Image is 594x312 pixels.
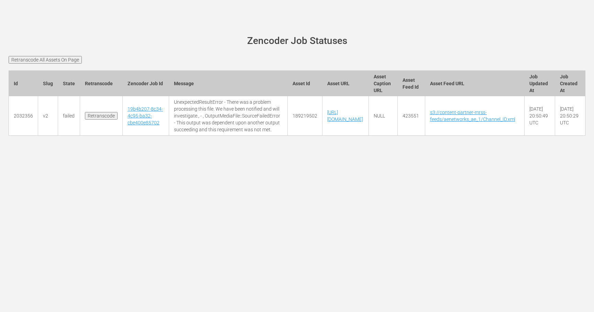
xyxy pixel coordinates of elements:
td: failed [58,96,80,136]
td: NULL [368,96,397,136]
th: Message [169,70,288,96]
h1: Zencoder Job Statuses [18,36,576,46]
a: s3://content-partner-mrss-feeds/aenetworks_ae_1/Channel_ID.xml [430,110,515,122]
th: Slug [38,70,58,96]
th: Id [9,70,38,96]
th: Job Updated At [525,70,555,96]
input: Retranscode All Assets On Page [9,56,82,64]
td: UnexpectedResultError - There was a problem processing this file. We have been notified and will ... [169,96,288,136]
input: Retranscode [85,112,118,120]
td: [DATE] 20:50:29 UTC [555,96,585,136]
th: State [58,70,80,96]
th: Job Created At [555,70,585,96]
th: Zencoder Job Id [123,70,169,96]
th: Asset URL [322,70,368,96]
th: Retranscode [80,70,123,96]
a: [URL][DOMAIN_NAME] [327,110,363,122]
td: 2032356 [9,96,38,136]
th: Asset Id [287,70,322,96]
a: 19b4b207-8c34-4c95-ba32-cbe400e85702 [128,106,163,125]
th: Asset Feed Id [398,70,425,96]
th: Asset Caption URL [368,70,397,96]
td: 423551 [398,96,425,136]
td: [DATE] 20:50:49 UTC [525,96,555,136]
td: v2 [38,96,58,136]
th: Asset Feed URL [425,70,524,96]
td: 189219502 [287,96,322,136]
